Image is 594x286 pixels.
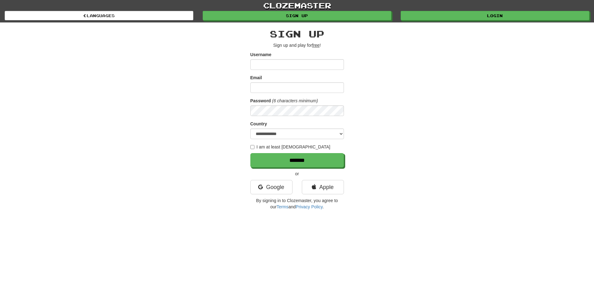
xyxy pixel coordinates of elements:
[401,11,589,20] a: Login
[250,75,262,81] label: Email
[250,171,344,177] p: or
[250,121,267,127] label: Country
[312,43,320,48] u: free
[250,98,271,104] label: Password
[302,180,344,194] a: Apple
[250,197,344,210] p: By signing in to Clozemaster, you agree to our and .
[250,180,292,194] a: Google
[250,145,254,149] input: I am at least [DEMOGRAPHIC_DATA]
[203,11,391,20] a: Sign up
[250,144,331,150] label: I am at least [DEMOGRAPHIC_DATA]
[250,51,272,58] label: Username
[277,204,288,209] a: Terms
[272,98,318,103] em: (6 characters minimum)
[5,11,193,20] a: Languages
[250,29,344,39] h2: Sign up
[250,42,344,48] p: Sign up and play for !
[296,204,322,209] a: Privacy Policy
